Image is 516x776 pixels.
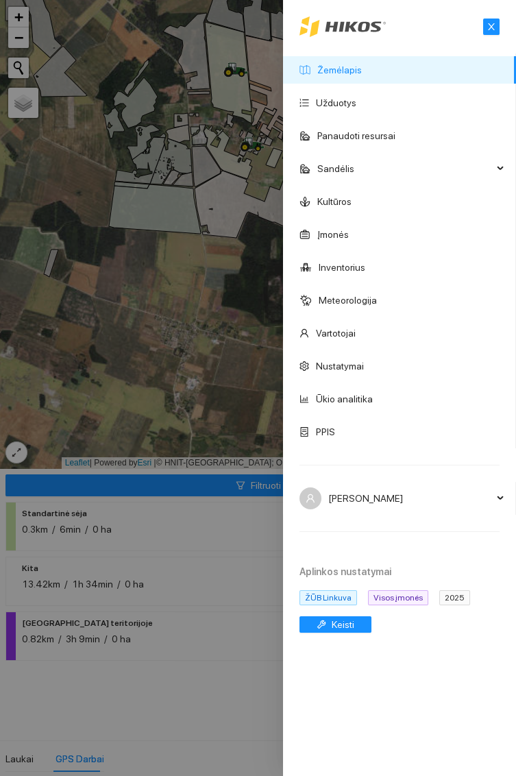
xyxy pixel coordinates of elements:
[484,22,499,32] span: close
[483,19,500,35] button: close
[328,485,493,512] span: [PERSON_NAME]
[317,229,349,240] a: Įmonės
[368,590,428,605] span: Visos įmonės
[316,393,373,404] a: Ūkio analitika
[319,295,377,306] a: Meteorologija
[317,64,362,75] a: Žemėlapis
[319,262,365,273] a: Inventorius
[316,97,356,108] a: Užduotys
[299,566,391,577] strong: Aplinkos nustatymai
[317,620,326,631] span: tool
[316,328,356,339] a: Vartotojai
[332,617,354,632] span: Keisti
[317,155,493,182] span: Sandėlis
[316,361,364,372] a: Nustatymai
[316,426,335,437] a: PPIS
[299,616,371,633] button: toolKeisti
[317,196,352,207] a: Kultūros
[299,590,357,605] span: ŽŪB Linkuva
[317,130,395,141] a: Panaudoti resursai
[439,590,470,605] span: 2025
[306,494,315,503] span: user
